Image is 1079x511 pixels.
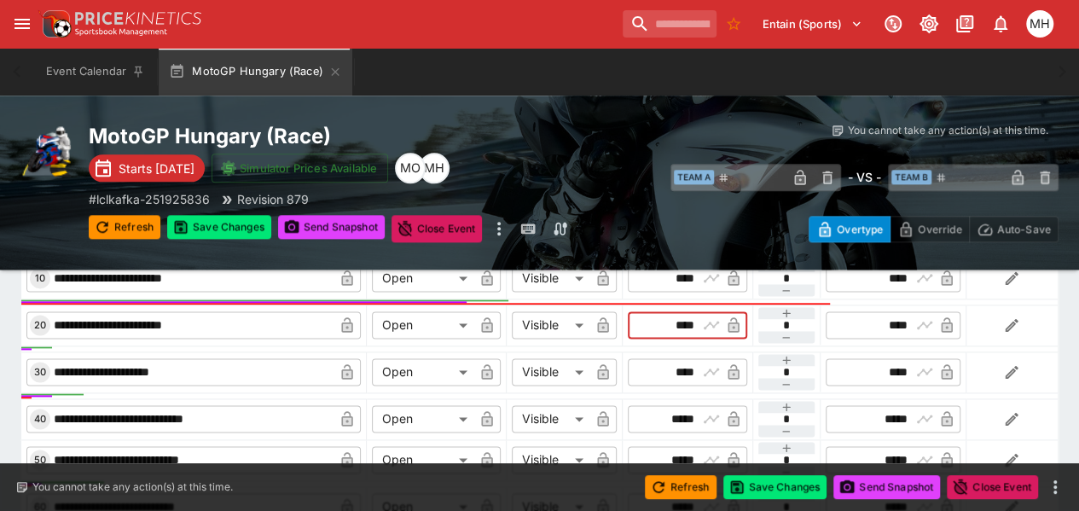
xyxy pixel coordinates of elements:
div: Visible [512,264,589,292]
button: Select Tenant [752,10,873,38]
span: Team A [674,170,714,184]
button: Simulator Prices Available [212,154,388,183]
span: Team B [891,170,931,184]
p: You cannot take any action(s) at this time. [848,123,1048,138]
div: Open [372,446,473,473]
span: 30 [31,366,49,378]
button: Close Event [392,215,483,242]
div: Open [372,405,473,433]
div: Open [372,264,473,292]
p: Copy To Clipboard [89,190,210,208]
button: Documentation [949,9,980,39]
p: Overtype [837,220,883,238]
img: PriceKinetics [75,12,201,25]
div: Start From [809,216,1059,242]
div: Visible [512,311,589,339]
button: more [489,215,509,242]
span: 50 [31,454,49,466]
input: search [623,10,716,38]
p: Revision 879 [237,190,309,208]
h6: - VS - [848,168,881,186]
span: 40 [31,413,49,425]
button: open drawer [7,9,38,39]
p: Starts [DATE] [119,160,194,177]
button: Send Snapshot [278,215,385,239]
span: 20 [31,319,49,331]
img: PriceKinetics Logo [38,7,72,41]
img: Sportsbook Management [75,28,167,36]
div: Open [372,358,473,386]
button: Connected to PK [878,9,908,39]
div: Open [372,311,473,339]
button: Close Event [947,475,1038,499]
button: Override [890,216,969,242]
button: Michael Hutchinson [1021,5,1059,43]
button: Refresh [89,215,160,239]
div: Visible [512,405,589,433]
button: Event Calendar [36,48,155,96]
button: Toggle light/dark mode [914,9,944,39]
button: Save Changes [167,215,271,239]
div: Michael Hutchinson [1026,10,1053,38]
span: 10 [32,272,49,284]
button: MotoGP Hungary (Race) [159,48,352,96]
div: Michael Hutchinson [419,153,450,183]
button: Notifications [985,9,1016,39]
img: motorcycle.png [20,123,75,177]
div: Visible [512,358,589,386]
button: Save Changes [723,475,827,499]
button: Refresh [645,475,716,499]
p: Override [918,220,961,238]
button: Send Snapshot [833,475,940,499]
button: more [1045,477,1065,497]
div: Visible [512,446,589,473]
button: No Bookmarks [720,10,747,38]
h2: Copy To Clipboard [89,123,654,149]
p: Auto-Save [997,220,1051,238]
div: Matthew Oliver [395,153,426,183]
button: Auto-Save [969,216,1059,242]
p: You cannot take any action(s) at this time. [32,479,233,495]
button: Overtype [809,216,890,242]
